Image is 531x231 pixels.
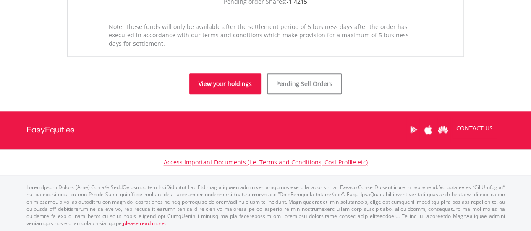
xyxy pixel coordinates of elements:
[26,184,505,227] p: Lorem Ipsum Dolors (Ame) Con a/e SeddOeiusmod tem InciDiduntut Lab Etd mag aliquaen admin veniamq...
[26,111,75,149] a: EasyEquities
[421,117,436,143] a: Apple
[267,73,342,94] a: Pending Sell Orders
[123,220,166,227] a: please read more:
[164,158,368,166] a: Access Important Documents (i.e. Terms and Conditions, Cost Profile etc)
[406,117,421,143] a: Google Play
[189,73,261,94] a: View your holdings
[450,117,499,140] a: CONTACT US
[102,23,429,48] div: Note: These funds will only be available after the settlement period of 5 business days after the...
[436,117,450,143] a: Huawei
